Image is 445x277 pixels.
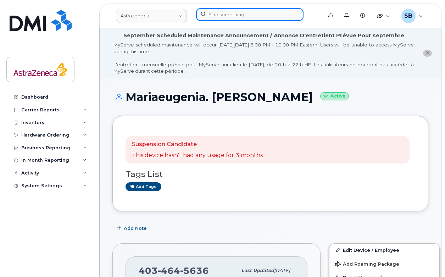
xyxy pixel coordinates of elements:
h3: Tags List [126,170,415,179]
small: Active [320,92,349,100]
button: Add Roaming Package [329,256,439,271]
span: 464 [158,265,180,276]
button: close notification [423,50,432,57]
button: Add Note [112,222,153,235]
div: MyServe scheduled maintenance will occur [DATE][DATE] 8:00 PM - 10:00 PM Eastern. Users will be u... [113,41,414,74]
a: Edit Device / Employee [329,244,439,256]
span: Add Roaming Package [335,261,399,268]
p: This device hasn't had any usage for 3 months [132,151,263,160]
span: Add Note [124,225,147,232]
h1: Mariaeugenia. [PERSON_NAME] [112,91,428,103]
a: Add tags [126,182,161,191]
div: September Scheduled Maintenance Announcement / Annonce D'entretient Prévue Pour septembre [123,32,404,39]
span: Last updated [241,268,274,273]
p: Suspension Candidate [132,140,263,149]
span: 5636 [180,265,209,276]
span: [DATE] [274,268,290,273]
span: 403 [139,265,209,276]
